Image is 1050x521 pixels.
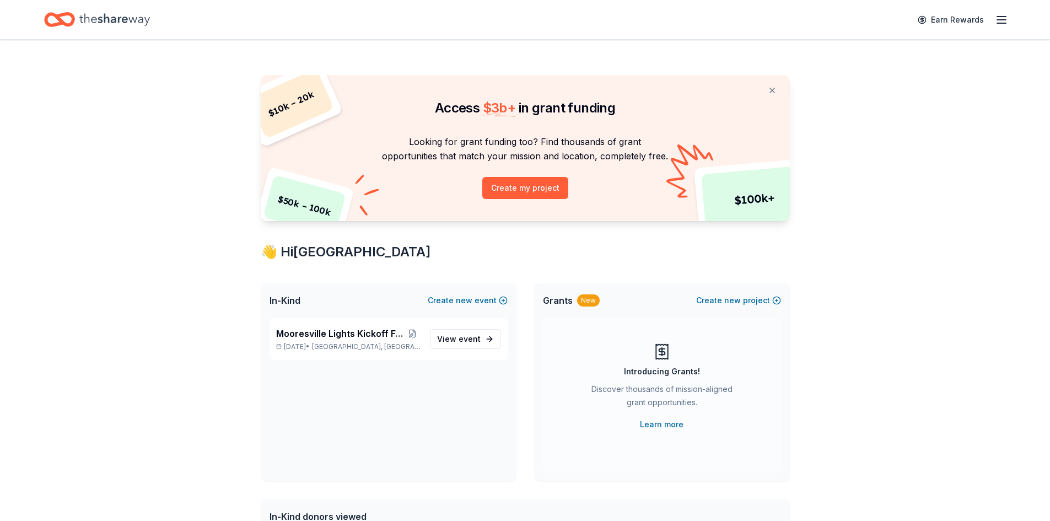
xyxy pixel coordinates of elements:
a: Home [44,7,150,33]
span: In-Kind [270,294,300,307]
a: View event [430,329,501,349]
span: Grants [543,294,573,307]
span: Access in grant funding [435,100,615,116]
span: Mooresville Lights Kickoff Fundraiser [276,327,403,340]
span: new [456,294,472,307]
span: event [459,334,481,343]
span: $ 3b + [483,100,516,116]
div: Discover thousands of mission-aligned grant opportunities. [587,383,737,413]
div: Introducing Grants! [624,365,700,378]
span: View [437,332,481,346]
span: new [724,294,741,307]
div: 👋 Hi [GEOGRAPHIC_DATA] [261,243,790,261]
button: Createnewproject [696,294,781,307]
button: Create my project [482,177,568,199]
div: New [577,294,600,307]
span: [GEOGRAPHIC_DATA], [GEOGRAPHIC_DATA] [312,342,421,351]
p: [DATE] • [276,342,421,351]
a: Learn more [640,418,683,431]
p: Looking for grant funding too? Find thousands of grant opportunities that match your mission and ... [274,135,777,164]
a: Earn Rewards [911,10,990,30]
div: $ 10k – 20k [248,68,334,139]
button: Createnewevent [428,294,508,307]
